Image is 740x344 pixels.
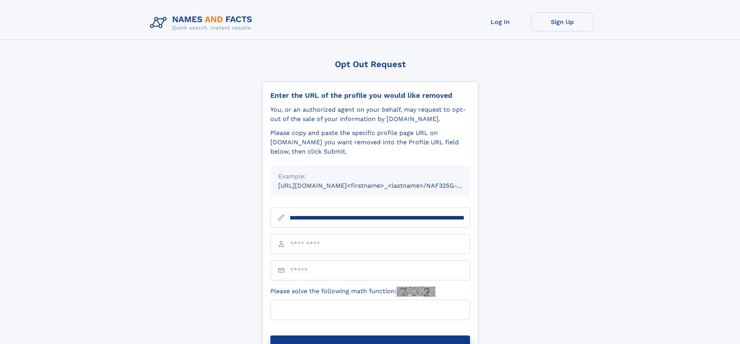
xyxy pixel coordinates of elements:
[270,287,435,297] label: Please solve the following math function:
[262,59,478,69] div: Opt Out Request
[270,91,470,100] div: Enter the URL of the profile you would like removed
[278,172,462,181] div: Example:
[278,182,485,189] small: [URL][DOMAIN_NAME]<firstname>_<lastname>/NAF325G-xxxxxxxx
[469,12,531,31] a: Log In
[531,12,594,31] a: Sign Up
[270,105,470,124] div: You, or an authorized agent on your behalf, may request to opt-out of the sale of your informatio...
[147,12,259,33] img: Logo Names and Facts
[270,128,470,156] div: Please copy and paste the specific profile page URL on [DOMAIN_NAME] you want removed into the Pr...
